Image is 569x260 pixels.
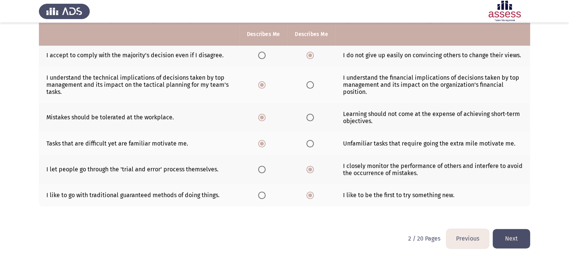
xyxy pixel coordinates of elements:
[39,44,239,67] td: I accept to comply with the majority's decision even if I disagree.
[39,155,239,184] td: I let people go through the 'trial and error' process themselves.
[239,23,287,46] th: Describes Me
[446,229,489,248] button: load previous page
[306,51,317,58] mat-radio-group: Select an option
[258,113,269,120] mat-radio-group: Select an option
[306,165,317,172] mat-radio-group: Select an option
[336,132,530,155] td: Unfamiliar tasks that require going the extra mile motivate me.
[258,165,269,172] mat-radio-group: Select an option
[336,67,530,103] td: I understand the financial implications of decisions taken by top management and its impact on th...
[39,132,239,155] td: Tasks that are difficult yet are familiar motivate me.
[258,192,269,199] mat-radio-group: Select an option
[493,229,530,248] button: load next page
[336,103,530,132] td: Learning should not come at the expense of achieving short-term objectives.
[258,81,269,88] mat-radio-group: Select an option
[39,103,239,132] td: Mistakes should be tolerated at the workplace.
[336,184,530,207] td: I like to be the first to try something new.
[258,140,269,147] mat-radio-group: Select an option
[287,23,335,46] th: Describes Me
[306,140,317,147] mat-radio-group: Select an option
[408,235,440,242] p: 2 / 20 Pages
[306,113,317,120] mat-radio-group: Select an option
[306,81,317,88] mat-radio-group: Select an option
[258,51,269,58] mat-radio-group: Select an option
[336,44,530,67] td: I do not give up easily on convincing others to change their views.
[39,184,239,207] td: I like to go with traditional guaranteed methods of doing things.
[39,67,239,103] td: I understand the technical implications of decisions taken by top management and its impact on th...
[306,192,317,199] mat-radio-group: Select an option
[336,155,530,184] td: I closely monitor the performance of others and interfere to avoid the occurrence of mistakes.
[479,1,530,22] img: Assessment logo of Potentiality Assessment R2 (EN/AR)
[39,1,90,22] img: Assess Talent Management logo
